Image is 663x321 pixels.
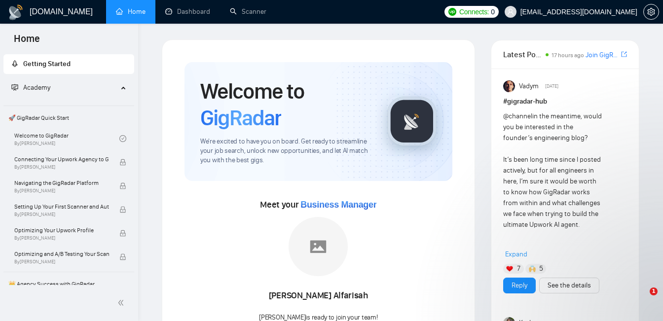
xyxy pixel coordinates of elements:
[621,50,627,59] a: export
[519,81,539,92] span: Vadym
[117,298,127,308] span: double-left
[116,7,146,16] a: homeHome
[259,287,377,304] div: [PERSON_NAME] Alfarisah
[14,164,109,170] span: By [PERSON_NAME]
[11,83,50,92] span: Academy
[387,97,437,146] img: gigradar-logo.png
[14,249,109,259] span: Optimizing and A/B Testing Your Scanner for Better Results
[552,52,584,59] span: 17 hours ago
[14,259,109,265] span: By [PERSON_NAME]
[545,82,558,91] span: [DATE]
[165,7,210,16] a: dashboardDashboard
[491,6,495,17] span: 0
[507,8,514,15] span: user
[200,105,281,131] span: GigRadar
[14,235,109,241] span: By [PERSON_NAME]
[503,48,543,61] span: Latest Posts from the GigRadar Community
[4,274,133,294] span: 👑 Agency Success with GigRadar
[621,50,627,58] span: export
[643,8,659,16] a: setting
[14,225,109,235] span: Optimizing Your Upwork Profile
[119,206,126,213] span: lock
[23,83,50,92] span: Academy
[11,84,18,91] span: fund-projection-screen
[119,253,126,260] span: lock
[200,78,371,131] h1: Welcome to
[23,60,71,68] span: Getting Started
[6,32,48,52] span: Home
[230,7,266,16] a: searchScanner
[503,112,532,120] span: @channel
[448,8,456,16] img: upwork-logo.png
[650,287,658,295] span: 1
[503,96,627,107] h1: # gigradar-hub
[11,60,18,67] span: rocket
[629,287,653,311] iframe: Intercom live chat
[200,137,371,165] span: We're excited to have you on board. Get ready to streamline your job search, unlock new opportuni...
[14,178,109,188] span: Navigating the GigRadar Platform
[643,4,659,20] button: setting
[4,108,133,128] span: 🚀 GigRadar Quick Start
[586,50,619,61] a: Join GigRadar Slack Community
[14,154,109,164] span: Connecting Your Upwork Agency to GigRadar
[14,202,109,212] span: Setting Up Your First Scanner and Auto-Bidder
[119,135,126,142] span: check-circle
[459,6,489,17] span: Connects:
[14,128,119,149] a: Welcome to GigRadarBy[PERSON_NAME]
[289,217,348,276] img: placeholder.png
[300,200,376,210] span: Business Manager
[119,159,126,166] span: lock
[3,54,134,74] li: Getting Started
[119,230,126,237] span: lock
[503,80,515,92] img: Vadym
[8,4,24,20] img: logo
[119,182,126,189] span: lock
[14,212,109,217] span: By [PERSON_NAME]
[644,8,659,16] span: setting
[260,199,376,210] span: Meet your
[14,188,109,194] span: By [PERSON_NAME]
